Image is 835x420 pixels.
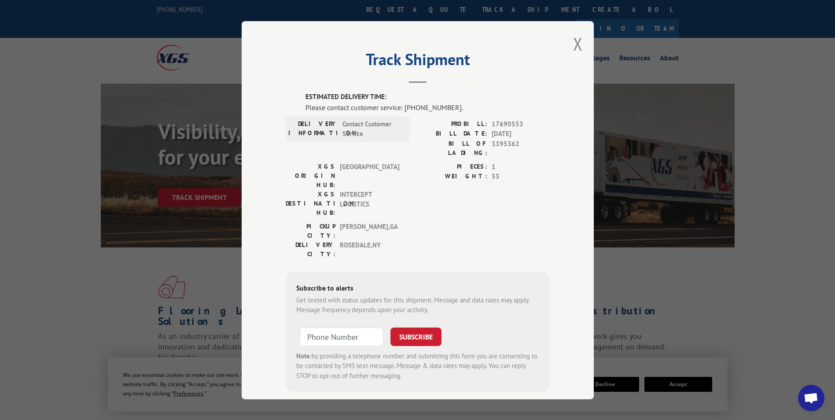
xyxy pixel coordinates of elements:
label: XGS ORIGIN HUB: [286,162,335,189]
span: ROSEDALE , NY [340,240,399,258]
span: 55 [492,172,550,182]
div: Get texted with status updates for this shipment. Message and data rates may apply. Message frequ... [296,295,539,315]
div: Open chat [798,385,824,411]
label: PROBILL: [418,119,487,129]
label: PIECES: [418,162,487,172]
span: 3395362 [492,139,550,157]
span: [PERSON_NAME] , GA [340,221,399,240]
span: INTERCEPT LOGISTICS [340,189,399,217]
div: Subscribe to alerts [296,282,539,295]
div: by providing a telephone number and submitting this form you are consenting to be contacted by SM... [296,351,539,381]
label: XGS DESTINATION HUB: [286,189,335,217]
span: [DATE] [492,129,550,139]
strong: Note: [296,351,312,360]
button: Close modal [573,32,583,55]
label: BILL DATE: [418,129,487,139]
label: PICKUP CITY: [286,221,335,240]
label: ESTIMATED DELIVERY TIME: [305,92,550,102]
label: BILL OF LADING: [418,139,487,157]
span: 1 [492,162,550,172]
div: Please contact customer service: [PHONE_NUMBER]. [305,102,550,112]
span: Contact Customer Service [342,119,402,139]
label: WEIGHT: [418,172,487,182]
span: [GEOGRAPHIC_DATA] [340,162,399,189]
input: Phone Number [300,327,383,346]
span: 17690553 [492,119,550,129]
h2: Track Shipment [286,53,550,70]
button: SUBSCRIBE [390,327,441,346]
label: DELIVERY INFORMATION: [288,119,338,139]
label: DELIVERY CITY: [286,240,335,258]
